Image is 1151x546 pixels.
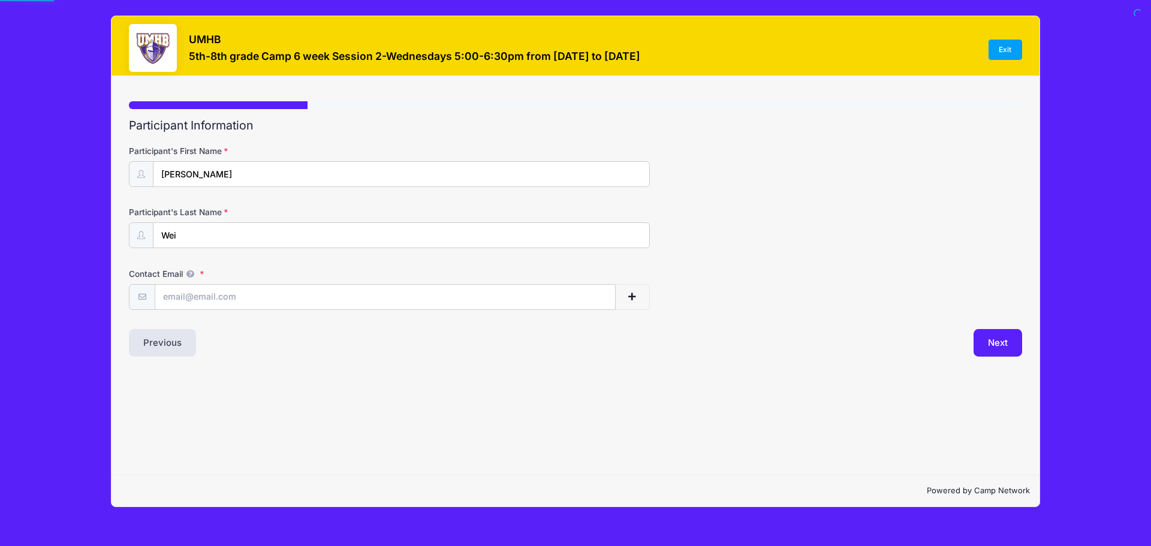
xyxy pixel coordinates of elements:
[129,206,427,218] label: Participant's Last Name
[189,50,640,62] h3: 5th-8th grade Camp 6 week Session 2-Wednesdays 5:00-6:30pm from [DATE] to [DATE]
[189,33,640,46] h3: UMHB
[129,329,196,357] button: Previous
[974,329,1022,357] button: Next
[183,269,197,279] span: We will send confirmations, payment reminders, and custom email messages to each address listed. ...
[129,145,427,157] label: Participant's First Name
[155,284,616,310] input: email@email.com
[153,161,650,187] input: Participant's First Name
[129,119,1022,132] h2: Participant Information
[121,485,1030,497] p: Powered by Camp Network
[153,222,650,248] input: Participant's Last Name
[129,268,427,280] label: Contact Email
[989,40,1022,60] a: Exit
